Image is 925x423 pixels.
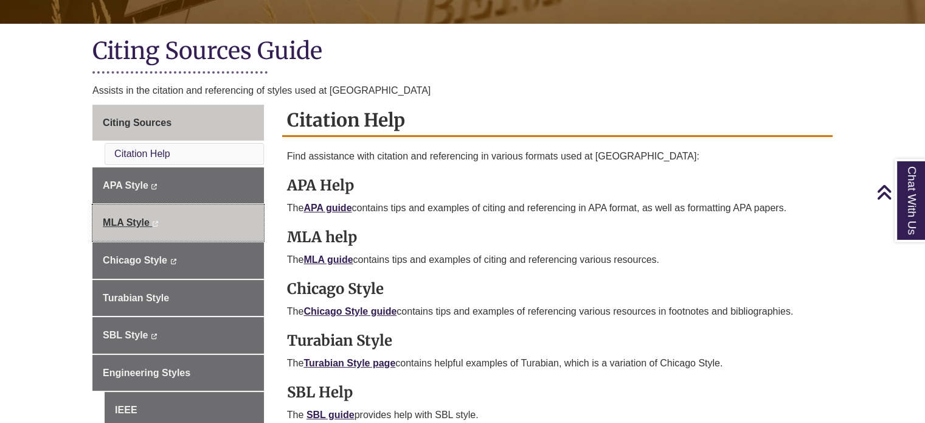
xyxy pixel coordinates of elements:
[103,217,150,228] span: MLA Style
[92,167,264,204] a: APA Style
[287,279,384,298] strong: Chicago Style
[307,410,355,420] a: SBL guide
[103,255,167,265] span: Chicago Style
[287,253,828,267] p: The contains tips and examples of citing and referencing various resources.
[92,317,264,354] a: SBL Style
[303,254,353,265] a: MLA guide
[287,408,828,422] p: The provides help with SBL style.
[303,203,352,213] a: APA guide
[92,105,264,141] a: Citing Sources
[303,358,395,368] a: Turabian Style page
[287,304,828,319] p: The contains tips and examples of referencing various resources in footnotes and bibliographies.
[152,221,159,226] i: This link opens in a new window
[92,36,833,68] h1: Citing Sources Guide
[303,306,397,316] a: Chicago Style guide
[282,105,833,137] h2: Citation Help
[287,356,828,371] p: The contains helpful examples of Turabian, which is a variation of Chicago Style.
[287,383,353,402] strong: SBL Help
[103,330,148,340] span: SBL Style
[287,201,828,215] p: The contains tips and examples of citing and referencing in APA format, as well as formatting APA...
[151,334,158,339] i: This link opens in a new window
[287,176,354,195] strong: APA Help
[287,228,357,246] strong: MLA help
[92,280,264,316] a: Turabian Style
[170,259,176,264] i: This link opens in a new window
[876,184,922,200] a: Back to Top
[103,117,171,128] span: Citing Sources
[92,85,431,96] span: Assists in the citation and referencing of styles used at [GEOGRAPHIC_DATA]
[103,368,190,378] span: Engineering Styles
[287,331,392,350] strong: Turabian Style
[287,149,828,164] p: Find assistance with citation and referencing in various formats used at [GEOGRAPHIC_DATA]:
[103,293,169,303] span: Turabian Style
[114,149,170,159] a: Citation Help
[92,242,264,279] a: Chicago Style
[92,355,264,391] a: Engineering Styles
[92,205,264,241] a: MLA Style
[151,184,158,189] i: This link opens in a new window
[103,180,148,191] span: APA Style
